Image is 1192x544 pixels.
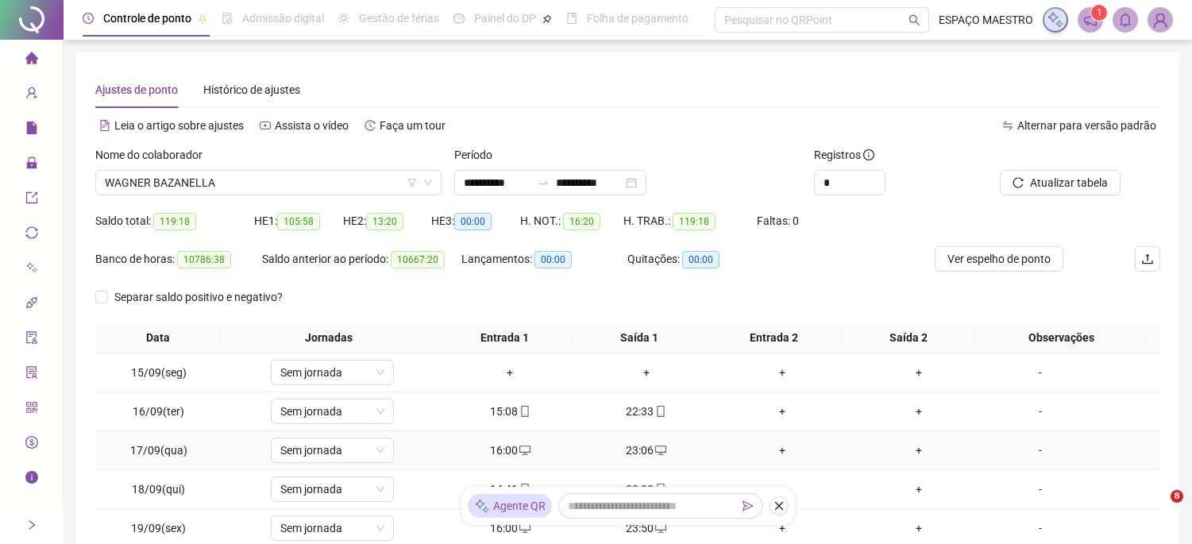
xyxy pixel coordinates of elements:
[584,519,708,537] div: 23:50
[221,322,438,353] th: Jornadas
[857,364,981,381] div: +
[95,250,262,268] div: Banco de horas:
[105,171,432,195] span: WAGNER BAZANELLA
[1047,11,1064,29] img: sparkle-icon.fc2bf0ac1784a2077858766a79e2daf3.svg
[280,477,384,501] span: Sem jornada
[380,119,446,132] span: Faça um tour
[518,523,530,534] span: desktop
[563,213,600,230] span: 16:20
[25,44,38,76] span: home
[376,407,385,416] span: down
[280,399,384,423] span: Sem jornada
[654,406,666,417] span: mobile
[95,322,221,353] th: Data
[721,403,845,420] div: +
[584,364,708,381] div: +
[654,523,666,534] span: desktop
[518,406,530,417] span: mobile
[365,120,376,131] span: history
[1013,177,1024,188] span: reload
[448,442,572,459] div: 16:00
[1017,119,1156,132] span: Alternar para versão padrão
[376,446,385,455] span: down
[841,322,975,353] th: Saída 2
[721,480,845,498] div: +
[448,403,572,420] div: 15:08
[1141,253,1154,265] span: upload
[25,464,38,496] span: info-circle
[25,184,38,216] span: export
[25,324,38,356] span: audit
[108,288,289,306] span: Separar saldo positivo e negativo?
[438,322,572,353] th: Entrada 1
[95,81,178,98] div: Ajustes de ponto
[454,213,492,230] span: 00:00
[153,213,196,230] span: 119:18
[131,366,187,379] span: 15/09(seg)
[721,364,845,381] div: +
[474,12,536,25] span: Painel do DP
[814,146,874,164] span: Registros
[908,14,920,26] span: search
[757,214,799,227] span: Faltas: 0
[222,13,233,24] span: file-done
[975,322,1147,353] th: Observações
[25,219,38,251] span: sync
[448,364,572,381] div: +
[993,364,1087,381] div: -
[743,500,754,511] span: send
[407,178,417,187] span: filter
[95,146,213,164] label: Nome do colaborador
[99,120,110,131] span: file-text
[275,119,349,132] span: Assista o vídeo
[474,498,490,515] img: sparkle-icon.fc2bf0ac1784a2077858766a79e2daf3.svg
[130,444,187,457] span: 17/09(qua)
[537,176,550,189] span: swap-right
[280,438,384,462] span: Sem jornada
[1148,8,1172,32] img: 12041
[431,212,520,230] div: HE 3:
[114,119,244,132] span: Leia o artigo sobre ajustes
[376,368,385,377] span: down
[857,519,981,537] div: +
[537,176,550,189] span: to
[654,484,666,495] span: mobile
[627,250,761,268] div: Quitações:
[242,12,324,25] span: Admissão digital
[1091,5,1107,21] sup: 1
[542,14,552,24] span: pushpin
[534,251,572,268] span: 00:00
[448,480,572,498] div: 14:41
[584,480,708,498] div: 22:30
[391,251,445,268] span: 10667:20
[993,442,1087,459] div: -
[25,114,38,146] span: file
[132,483,185,496] span: 18/09(qui)
[993,519,1087,537] div: -
[376,523,385,533] span: down
[343,212,432,230] div: HE 2:
[26,519,37,530] span: right
[338,13,349,24] span: sun
[518,484,530,495] span: mobile
[1171,490,1183,503] span: 8
[1000,170,1121,195] button: Atualizar tabela
[25,359,38,391] span: solution
[203,81,300,98] div: Histórico de ajustes
[25,429,38,461] span: dollar
[707,322,841,353] th: Entrada 2
[857,480,981,498] div: +
[654,445,666,456] span: desktop
[939,11,1033,29] span: ESPAÇO MAESTRO
[857,403,981,420] div: +
[566,13,577,24] span: book
[1030,174,1108,191] span: Atualizar tabela
[25,79,38,111] span: user-add
[623,212,757,230] div: H. TRAB.:
[280,361,384,384] span: Sem jornada
[198,14,207,24] span: pushpin
[993,480,1087,498] div: -
[721,519,845,537] div: +
[468,494,552,518] div: Agente QR
[1083,13,1097,27] span: notification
